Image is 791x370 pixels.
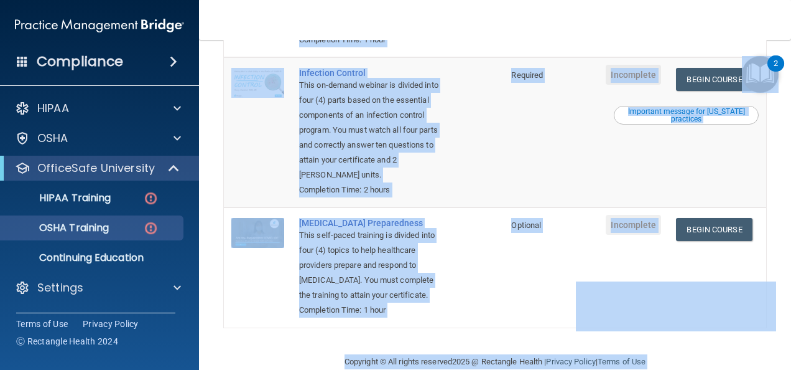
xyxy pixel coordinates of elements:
[16,335,118,348] span: Ⓒ Rectangle Health 2024
[546,357,595,366] a: Privacy Policy
[606,215,661,235] span: Incomplete
[774,64,778,80] div: 2
[15,131,181,146] a: OSHA
[299,183,442,197] div: Completion Time: 2 hours
[299,303,442,318] div: Completion Time: 1 hour
[8,192,111,204] p: HIPAA Training
[299,68,442,78] a: Infection Control
[8,222,109,234] p: OSHA Training
[15,101,181,116] a: HIPAA
[299,32,442,47] div: Completion Time: 1 hour
[15,13,184,38] img: PMB logo
[37,161,155,176] p: OfficeSafe University
[143,191,159,206] img: danger-circle.6113f641.png
[37,101,69,116] p: HIPAA
[83,318,139,330] a: Privacy Policy
[598,357,645,366] a: Terms of Use
[299,228,442,303] div: This self-paced training is divided into four (4) topics to help healthcare providers prepare and...
[676,68,752,91] a: Begin Course
[742,56,779,93] button: Open Resource Center, 2 new notifications
[15,280,181,295] a: Settings
[143,221,159,236] img: danger-circle.6113f641.png
[37,53,123,70] h4: Compliance
[576,282,776,331] iframe: Drift Widget Chat Controller
[676,218,752,241] a: Begin Course
[616,108,757,123] div: Important message for [US_STATE] practices
[299,218,442,228] a: [MEDICAL_DATA] Preparedness
[15,161,180,176] a: OfficeSafe University
[299,78,442,183] div: This on-demand webinar is divided into four (4) parts based on the essential components of an inf...
[606,65,661,85] span: Incomplete
[614,106,759,125] button: Read this if you are a dental practitioner in the state of CA
[511,70,543,80] span: Required
[16,318,68,330] a: Terms of Use
[511,221,541,230] span: Optional
[37,280,83,295] p: Settings
[8,252,178,264] p: Continuing Education
[37,131,68,146] p: OSHA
